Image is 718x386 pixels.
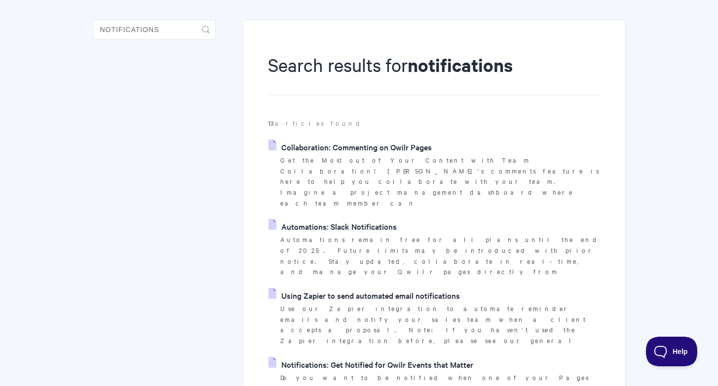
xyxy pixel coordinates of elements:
[268,357,473,372] a: Notifications: Get Notified for Qwilr Events that Matter
[646,337,698,366] iframe: Toggle Customer Support
[280,303,600,346] p: Use our Zapier integration to automate reminder emails and notify your sales team when a client a...
[268,118,600,129] p: articles found
[268,288,460,303] a: Using Zapier to send automated email notifications
[268,219,397,234] a: Automations: Slack Notifications
[408,53,513,77] strong: notifications
[280,234,600,277] p: Automations remain free for all plans until the end of 2025. Future limits may be introduced with...
[280,155,600,209] p: Get the Most out of Your Content with Team Collaboration! [PERSON_NAME]'s comments feature is her...
[268,140,432,154] a: Collaboration: Commenting on Qwilr Pages
[268,52,600,95] h1: Search results for
[93,20,216,39] input: Search
[268,118,275,128] strong: 13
